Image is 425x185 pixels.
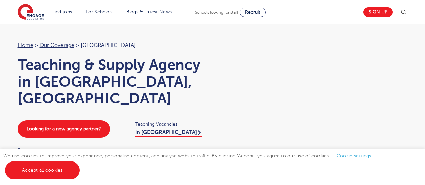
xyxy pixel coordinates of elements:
a: Sign up [363,7,393,17]
span: We use cookies to improve your experience, personalise content, and analyse website traffic. By c... [3,153,378,173]
a: Cookie settings [337,153,371,158]
span: > [76,42,79,48]
a: Looking for a new agency partner? [18,120,110,138]
span: Schools looking for staff [195,10,238,15]
a: in [GEOGRAPHIC_DATA] [135,129,202,137]
img: Engage Education [18,4,44,21]
span: Recruit [245,10,260,15]
nav: breadcrumb [18,41,206,50]
a: 0113 323 7633 [18,147,92,157]
a: For Schools [86,9,112,14]
span: Teaching Vacancies [135,120,206,128]
a: Recruit [240,8,266,17]
a: Blogs & Latest News [126,9,172,14]
span: > [35,42,38,48]
a: Accept all cookies [5,161,80,179]
a: Home [18,42,33,48]
h1: Teaching & Supply Agency in [GEOGRAPHIC_DATA], [GEOGRAPHIC_DATA] [18,56,206,107]
a: Our coverage [40,42,74,48]
a: Find jobs [52,9,72,14]
span: [GEOGRAPHIC_DATA] [81,42,136,48]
